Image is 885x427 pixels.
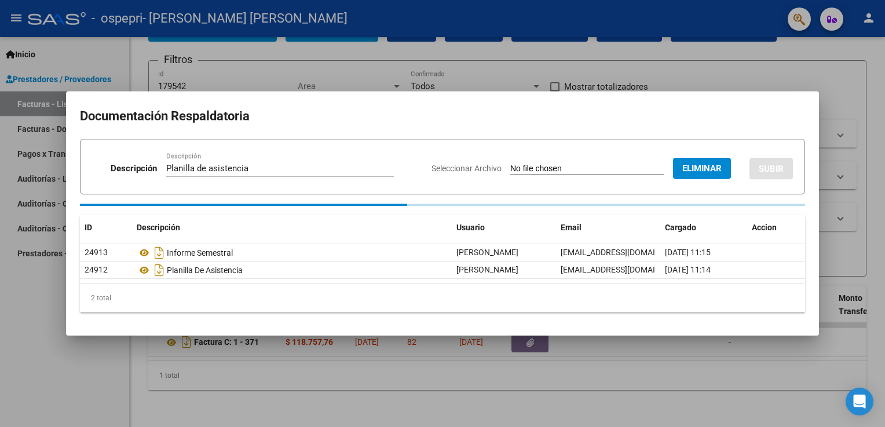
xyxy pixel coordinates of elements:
[456,265,518,274] span: [PERSON_NAME]
[452,215,556,240] datatable-header-cell: Usuario
[85,223,92,232] span: ID
[85,265,108,274] span: 24912
[752,223,777,232] span: Accion
[152,261,167,279] i: Descargar documento
[846,388,873,415] div: Open Intercom Messenger
[556,215,660,240] datatable-header-cell: Email
[665,223,696,232] span: Cargado
[80,284,805,312] div: 2 total
[660,215,747,240] datatable-header-cell: Cargado
[80,105,805,127] h2: Documentación Respaldatoria
[673,158,731,179] button: Eliminar
[132,215,452,240] datatable-header-cell: Descripción
[561,248,689,257] span: [EMAIL_ADDRESS][DOMAIN_NAME]
[431,164,502,173] span: Seleccionar Archivo
[137,223,180,232] span: Descripción
[85,248,108,257] span: 24913
[456,223,485,232] span: Usuario
[152,244,167,262] i: Descargar documento
[80,215,132,240] datatable-header-cell: ID
[759,164,784,174] span: SUBIR
[749,158,793,179] button: SUBIR
[137,261,447,279] div: Planilla De Asistencia
[561,223,582,232] span: Email
[456,248,518,257] span: [PERSON_NAME]
[665,265,711,274] span: [DATE] 11:14
[747,215,805,240] datatable-header-cell: Accion
[682,163,722,174] span: Eliminar
[665,248,711,257] span: [DATE] 11:15
[137,244,447,262] div: Informe Semestral
[111,162,157,175] p: Descripción
[561,265,689,274] span: [EMAIL_ADDRESS][DOMAIN_NAME]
